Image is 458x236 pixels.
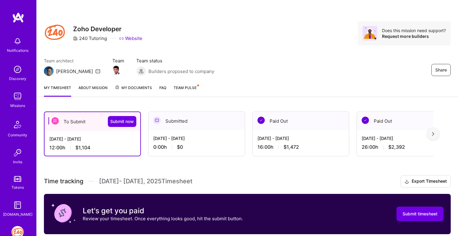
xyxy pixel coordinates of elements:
[10,117,25,132] img: Community
[382,33,446,39] div: Request more builders
[115,85,152,91] span: My Documents
[400,175,451,188] button: Export Timesheet
[14,176,21,182] img: tokens
[12,90,24,102] img: teamwork
[153,117,161,124] img: Submitted
[73,25,142,33] h3: Zoho Developer
[362,117,369,124] img: Paid Out
[9,75,26,82] div: Discovery
[49,136,135,142] div: [DATE] - [DATE]
[119,35,142,42] a: Website
[404,178,409,185] i: icon Download
[12,184,24,191] div: Tokens
[51,117,59,125] img: To Submit
[12,199,24,211] img: guide book
[12,147,24,159] img: Invite
[362,144,448,150] div: 26:00 h
[177,144,183,150] span: $0
[148,112,245,130] div: Submitted
[78,85,108,97] a: About Mission
[12,12,24,23] img: logo
[95,69,100,74] i: icon Mail
[112,66,121,75] img: Team Member Avatar
[110,118,134,125] span: Submit now
[44,66,54,76] img: Team Architect
[153,144,240,150] div: 0:00 h
[108,116,136,127] button: Submit now
[49,145,135,151] div: 12:00 h
[44,85,71,97] a: My timesheet
[45,112,140,131] div: To Submit
[112,65,120,75] a: Team Member Avatar
[388,144,405,150] span: $2,392
[136,66,146,76] img: Builders proposed to company
[13,159,22,165] div: Invite
[363,26,377,41] img: Avatar
[357,112,453,130] div: Paid Out
[83,215,243,222] p: Review your timesheet. Once everything looks good, hit the submit button.
[12,35,24,47] img: bell
[44,21,66,43] img: Company Logo
[44,178,83,185] span: Time tracking
[382,28,446,33] div: Does this mission need support?
[431,64,451,76] button: Share
[73,36,78,41] i: icon CompanyGray
[284,144,299,150] span: $1,472
[362,135,448,141] div: [DATE] - [DATE]
[73,35,107,42] div: 240 Tutoring
[432,132,434,136] img: right
[3,211,32,218] div: [DOMAIN_NAME]
[159,85,166,97] a: FAQ
[153,135,240,141] div: [DATE] - [DATE]
[148,68,214,75] span: Builders proposed to company
[403,211,437,217] span: Submit timesheet
[136,58,214,64] span: Team status
[115,85,152,97] a: My Documents
[112,58,124,64] span: Team
[51,201,75,225] img: coin
[7,47,28,54] div: Notifications
[10,102,25,109] div: Missions
[174,85,198,97] a: Team Pulse
[435,67,447,73] span: Share
[83,206,243,215] h3: Let's get you paid
[174,85,197,90] span: Team Pulse
[8,132,27,138] div: Community
[257,117,265,124] img: Paid Out
[253,112,349,130] div: Paid Out
[56,68,93,75] div: [PERSON_NAME]
[397,207,443,221] button: Submit timesheet
[99,178,192,185] span: [DATE] - [DATE] , 2025 Timesheet
[257,135,344,141] div: [DATE] - [DATE]
[12,63,24,75] img: discovery
[257,144,344,150] div: 16:00 h
[75,145,90,151] span: $1,104
[44,58,100,64] span: Team architect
